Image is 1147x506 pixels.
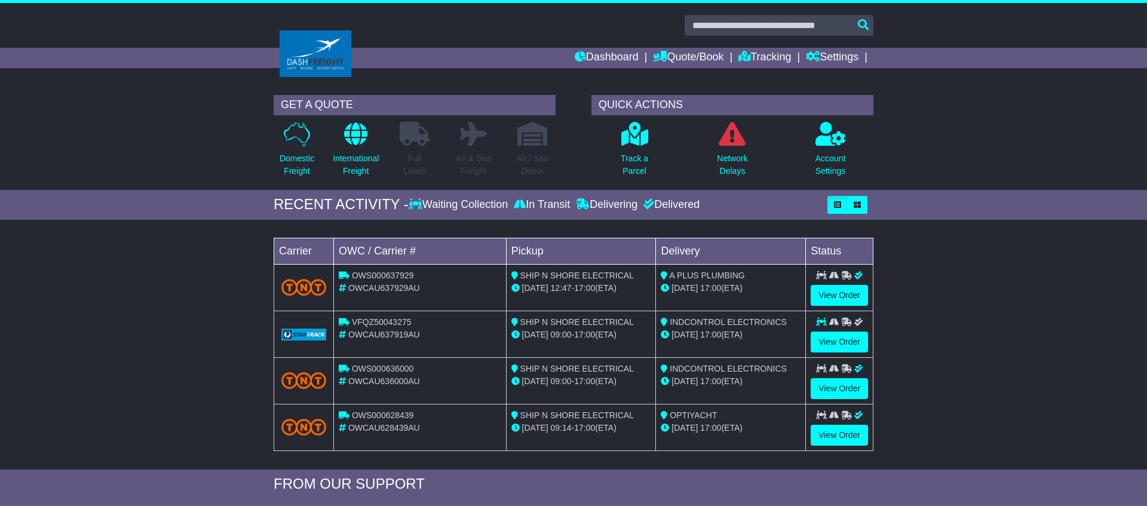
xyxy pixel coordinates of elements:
a: Settings [806,48,858,68]
span: OWS000628439 [352,410,414,420]
td: Pickup [506,238,656,264]
a: View Order [811,332,868,352]
span: [DATE] [522,330,548,339]
div: Delivered [640,198,700,211]
div: - (ETA) [511,329,651,341]
div: Delivering [573,198,640,211]
span: OWS000636000 [352,364,414,373]
p: Air & Sea Freight [456,152,491,177]
div: (ETA) [661,422,801,434]
span: OWCAU636000AU [348,376,420,386]
span: [DATE] [522,283,548,293]
img: TNT_Domestic.png [281,279,326,295]
span: INDCONTROL ELECTRONICS [670,364,787,373]
span: 17:00 [574,330,595,339]
td: Carrier [274,238,334,264]
div: (ETA) [661,282,801,295]
p: Air / Sea Depot [516,152,548,177]
span: OPTIYACHT [670,410,717,420]
span: [DATE] [522,423,548,433]
td: OWC / Carrier # [334,238,507,264]
p: Track a Parcel [621,152,648,177]
div: - (ETA) [511,282,651,295]
img: GetCarrierServiceLogo [281,329,326,341]
div: GET A QUOTE [274,95,556,115]
span: [DATE] [671,283,698,293]
div: (ETA) [661,375,801,388]
a: NetworkDelays [716,121,748,184]
span: 09:00 [551,330,572,339]
div: (ETA) [661,329,801,341]
span: SHIP N SHORE ELECTRICAL [520,410,634,420]
span: OWCAU637919AU [348,330,420,339]
a: InternationalFreight [332,121,379,184]
p: International Freight [333,152,379,177]
img: TNT_Domestic.png [281,419,326,435]
span: OWCAU637929AU [348,283,420,293]
a: AccountSettings [815,121,847,184]
span: OWCAU628439AU [348,423,420,433]
span: A PLUS PLUMBING [670,271,745,280]
div: FROM OUR SUPPORT [274,476,873,493]
p: Full Loads [400,152,430,177]
span: 17:00 [574,423,595,433]
img: TNT_Domestic.png [281,372,326,388]
span: 17:00 [574,376,595,386]
td: Delivery [656,238,806,264]
td: Status [806,238,873,264]
div: Waiting Collection [409,198,511,211]
div: - (ETA) [511,375,651,388]
a: Dashboard [575,48,639,68]
span: [DATE] [671,330,698,339]
a: Track aParcel [620,121,649,184]
a: View Order [811,378,868,399]
span: [DATE] [671,376,698,386]
p: Domestic Freight [280,152,314,177]
p: Network Delays [717,152,747,177]
div: In Transit [511,198,573,211]
span: 09:00 [551,376,572,386]
span: 17:00 [700,283,721,293]
a: DomesticFreight [279,121,315,184]
div: - (ETA) [511,422,651,434]
span: [DATE] [671,423,698,433]
span: SHIP N SHORE ELECTRICAL [520,364,634,373]
span: [DATE] [522,376,548,386]
span: OWS000637929 [352,271,414,280]
a: Quote/Book [653,48,723,68]
div: QUICK ACTIONS [591,95,873,115]
span: VFQZ50043275 [352,317,412,327]
a: View Order [811,425,868,446]
span: 12:47 [551,283,572,293]
p: Account Settings [815,152,846,177]
a: View Order [811,285,868,306]
span: 17:00 [700,376,721,386]
span: 17:00 [700,423,721,433]
a: Tracking [738,48,791,68]
span: SHIP N SHORE ELECTRICAL [520,271,634,280]
span: 17:00 [574,283,595,293]
span: 09:14 [551,423,572,433]
span: 17:00 [700,330,721,339]
span: INDCONTROL ELECTRONICS [670,317,787,327]
span: SHIP N SHORE ELECTRICAL [520,317,634,327]
div: RECENT ACTIVITY - [274,196,409,213]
